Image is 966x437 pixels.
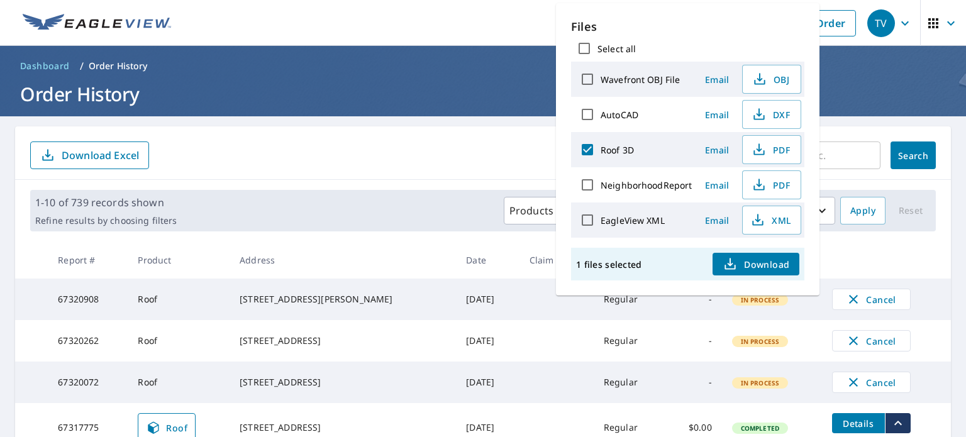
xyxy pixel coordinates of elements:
[845,375,897,390] span: Cancel
[702,74,732,86] span: Email
[850,203,875,219] span: Apply
[742,100,801,129] button: DXF
[146,420,187,435] span: Roof
[23,14,171,33] img: EV Logo
[832,413,885,433] button: detailsBtn-67317775
[742,65,801,94] button: OBJ
[594,362,665,403] td: Regular
[665,362,722,403] td: -
[742,206,801,235] button: XML
[456,320,519,362] td: [DATE]
[48,362,128,403] td: 67320072
[48,279,128,320] td: 67320908
[601,214,665,226] label: EagleView XML
[845,333,897,348] span: Cancel
[832,289,911,310] button: Cancel
[733,424,787,433] span: Completed
[35,195,177,210] p: 1-10 of 739 records shown
[750,177,791,192] span: PDF
[30,141,149,169] button: Download Excel
[509,203,553,218] p: Products
[601,179,692,191] label: NeighborhoodReport
[742,135,801,164] button: PDF
[601,144,634,156] label: Roof 3D
[128,279,230,320] td: Roof
[702,144,732,156] span: Email
[15,56,75,76] a: Dashboard
[128,241,230,279] th: Product
[594,279,665,320] td: Regular
[840,197,885,224] button: Apply
[733,296,787,304] span: In Process
[48,241,128,279] th: Report #
[456,362,519,403] td: [DATE]
[702,179,732,191] span: Email
[665,279,722,320] td: -
[48,320,128,362] td: 67320262
[240,376,446,389] div: [STREET_ADDRESS]
[750,107,791,122] span: DXF
[20,60,70,72] span: Dashboard
[62,148,139,162] p: Download Excel
[89,60,148,72] p: Order History
[733,337,787,346] span: In Process
[571,18,804,35] p: Files
[697,211,737,230] button: Email
[845,292,897,307] span: Cancel
[840,418,877,429] span: Details
[240,293,446,306] div: [STREET_ADDRESS][PERSON_NAME]
[867,9,895,37] div: TV
[601,74,680,86] label: Wavefront OBJ File
[576,258,641,270] p: 1 files selected
[832,372,911,393] button: Cancel
[702,214,732,226] span: Email
[128,320,230,362] td: Roof
[15,56,951,76] nav: breadcrumb
[519,241,594,279] th: Claim ID
[456,241,519,279] th: Date
[832,330,911,351] button: Cancel
[697,70,737,89] button: Email
[240,421,446,434] div: [STREET_ADDRESS]
[723,257,789,272] span: Download
[240,335,446,347] div: [STREET_ADDRESS]
[594,320,665,362] td: Regular
[733,379,787,387] span: In Process
[15,81,951,107] h1: Order History
[128,362,230,403] td: Roof
[750,213,791,228] span: XML
[750,142,791,157] span: PDF
[230,241,456,279] th: Address
[35,215,177,226] p: Refine results by choosing filters
[697,105,737,124] button: Email
[601,109,638,121] label: AutoCAD
[901,150,926,162] span: Search
[713,253,799,275] button: Download
[702,109,732,121] span: Email
[597,43,636,55] label: Select all
[80,58,84,74] li: /
[750,72,791,87] span: OBJ
[697,140,737,160] button: Email
[805,10,856,36] a: Order
[504,197,577,224] button: Products
[665,320,722,362] td: -
[885,413,911,433] button: filesDropdownBtn-67317775
[742,170,801,199] button: PDF
[456,279,519,320] td: [DATE]
[697,175,737,195] button: Email
[891,141,936,169] button: Search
